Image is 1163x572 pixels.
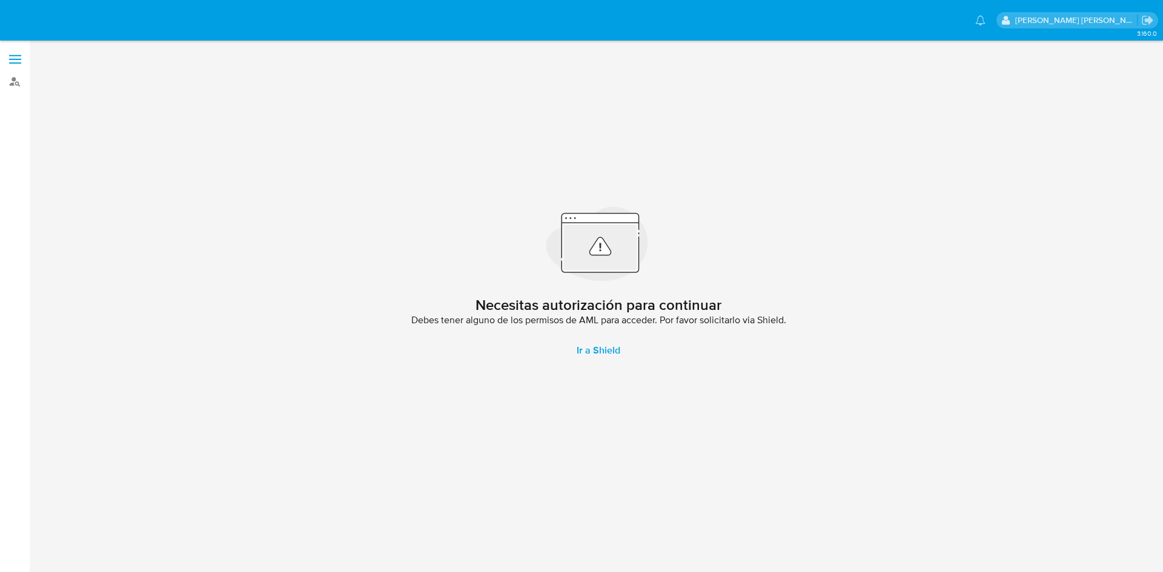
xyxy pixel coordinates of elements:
a: Ir a Shield [562,336,635,365]
a: Salir [1141,14,1154,27]
a: Notificaciones [975,15,986,25]
h2: Necesitas autorización para continuar [475,296,721,314]
span: Ir a Shield [577,336,620,365]
span: Debes tener alguno de los permisos de AML para acceder. Por favor solicitarlo via Shield. [411,314,786,326]
p: ext_jesssali@mercadolibre.com.mx [1015,15,1138,26]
